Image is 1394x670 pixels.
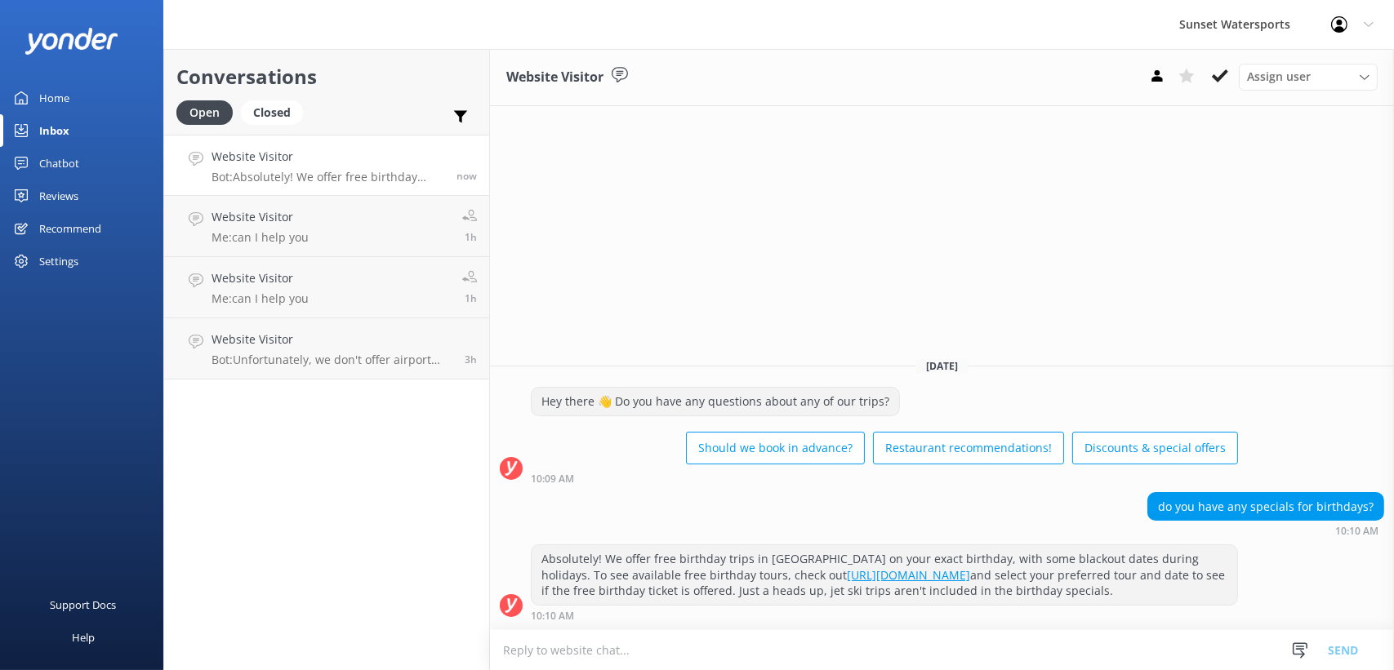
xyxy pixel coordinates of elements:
[686,432,865,464] button: Should we book in advance?
[39,212,101,245] div: Recommend
[39,114,69,147] div: Inbox
[39,180,78,212] div: Reviews
[1335,526,1378,536] strong: 10:10 AM
[39,82,69,114] div: Home
[532,388,899,415] div: Hey there 👋 Do you have any questions about any of our trips?
[212,208,309,226] h4: Website Visitor
[465,291,477,305] span: Sep 04 2025 08:06am (UTC -05:00) America/Cancun
[1072,432,1238,464] button: Discounts & special offers
[916,359,968,373] span: [DATE]
[212,291,309,306] p: Me: can I help you
[212,230,309,245] p: Me: can I help you
[241,100,303,125] div: Closed
[51,588,117,621] div: Support Docs
[212,148,444,166] h4: Website Visitor
[212,269,309,287] h4: Website Visitor
[164,257,489,318] a: Website VisitorMe:can I help you1h
[506,67,603,88] h3: Website Visitor
[465,353,477,366] span: Sep 04 2025 05:44am (UTC -05:00) America/Cancun
[1147,525,1384,536] div: Sep 04 2025 09:10am (UTC -05:00) America/Cancun
[164,196,489,257] a: Website VisitorMe:can I help you1h
[1148,493,1383,521] div: do you have any specials for birthdays?
[531,610,1238,621] div: Sep 04 2025 09:10am (UTC -05:00) America/Cancun
[212,170,444,184] p: Bot: Absolutely! We offer free birthday trips in [GEOGRAPHIC_DATA] on your exact birthday, with s...
[39,245,78,277] div: Settings
[164,318,489,379] a: Website VisitorBot:Unfortunately, we don't offer airport pick-up for golf carts. If you need tran...
[1239,64,1378,90] div: Assign User
[164,135,489,196] a: Website VisitorBot:Absolutely! We offer free birthday trips in [GEOGRAPHIC_DATA] on your exact bi...
[24,28,118,55] img: yonder-white-logo.png
[531,474,574,484] strong: 10:09 AM
[212,331,452,348] h4: Website Visitor
[531,611,574,621] strong: 10:10 AM
[176,61,477,92] h2: Conversations
[847,567,970,583] a: [URL][DOMAIN_NAME]
[873,432,1064,464] button: Restaurant recommendations!
[1247,68,1311,86] span: Assign user
[212,353,452,367] p: Bot: Unfortunately, we don't offer airport pick-up for golf carts. If you need transportation for...
[39,147,79,180] div: Chatbot
[241,103,311,121] a: Closed
[176,103,241,121] a: Open
[532,545,1237,605] div: Absolutely! We offer free birthday trips in [GEOGRAPHIC_DATA] on your exact birthday, with some b...
[72,621,95,654] div: Help
[176,100,233,125] div: Open
[465,230,477,244] span: Sep 04 2025 08:06am (UTC -05:00) America/Cancun
[531,473,1238,484] div: Sep 04 2025 09:09am (UTC -05:00) America/Cancun
[457,169,477,183] span: Sep 04 2025 09:10am (UTC -05:00) America/Cancun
